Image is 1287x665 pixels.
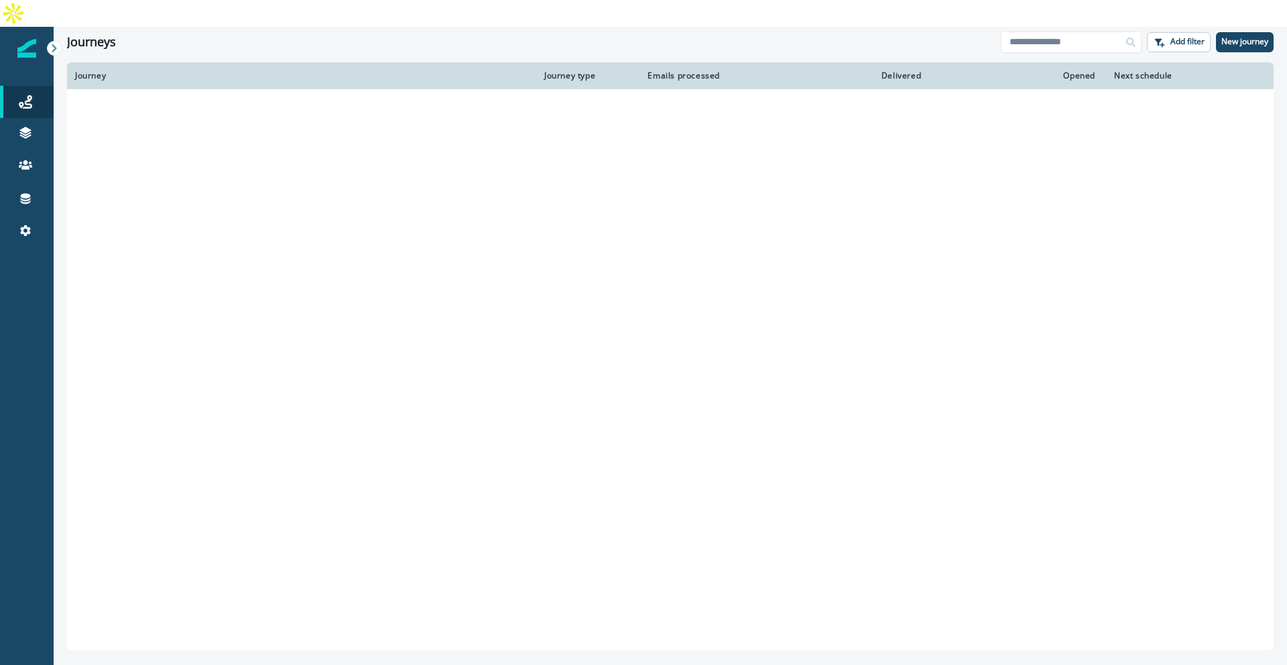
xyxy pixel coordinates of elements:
[1221,37,1268,46] p: New journey
[1114,70,1232,81] div: Next schedule
[17,39,36,58] img: Inflection
[67,35,116,50] h1: Journeys
[544,70,629,81] div: Journey type
[1170,37,1205,46] p: Add filter
[75,70,528,81] div: Journey
[1147,32,1211,52] button: Add filter
[739,70,924,81] div: Delivered
[645,70,723,81] div: Emails processed
[1216,32,1274,52] button: New journey
[940,70,1098,81] div: Opened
